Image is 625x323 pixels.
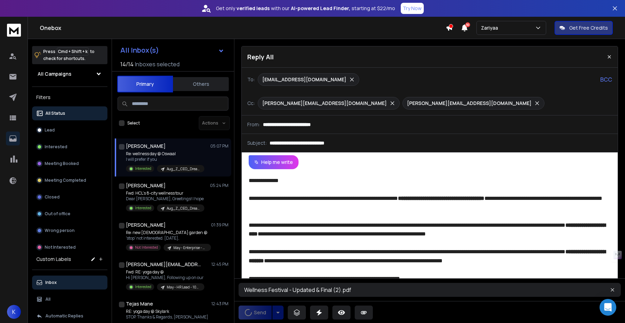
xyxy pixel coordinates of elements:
[247,52,274,62] p: Reply All
[126,196,204,202] p: Dear [PERSON_NAME], Greetings! I hope
[247,100,255,107] p: Cc:
[247,121,260,128] p: From:
[45,161,79,166] p: Meeting Booked
[32,173,107,187] button: Meeting Completed
[126,221,166,228] h1: [PERSON_NAME]
[216,5,395,12] p: Get only with our starting at $22/mo
[126,261,203,268] h1: [PERSON_NAME][EMAIL_ADDRESS][DOMAIN_NAME]
[167,206,200,211] p: Aug_Z_CEO_DreamAccounts_India
[126,143,166,150] h1: [PERSON_NAME]
[247,140,267,147] p: Subject:
[247,76,255,83] p: To:
[32,292,107,306] button: All
[7,305,21,319] button: K
[7,24,21,37] img: logo
[45,194,60,200] p: Closed
[126,190,204,196] p: Fwd: HCL's 8-city wellness tour
[126,235,210,241] p: 'stop' not interested. [DATE],
[32,140,107,154] button: Interested
[211,301,228,307] p: 12:43 PM
[135,166,151,171] p: Interested
[126,314,210,320] p: STOP. Thanks & Regards, [PERSON_NAME]
[45,211,70,217] p: Out of office
[167,166,200,172] p: Aug_Z_CEO_DreamAccounts_India
[249,155,299,169] button: Help me write
[32,240,107,254] button: Not Interested
[32,276,107,290] button: Inbox
[120,60,134,68] span: 14 / 14
[407,100,532,107] p: [PERSON_NAME][EMAIL_ADDRESS][DOMAIN_NAME]
[236,5,270,12] strong: verified leads
[43,48,95,62] p: Press to check for shortcuts.
[45,313,83,319] p: Automatic Replies
[403,5,422,12] p: Try Now
[126,230,210,235] p: Re: new [DEMOGRAPHIC_DATA] garden @
[32,67,107,81] button: All Campaigns
[38,70,71,77] h1: All Campaigns
[135,284,151,290] p: Interested
[173,245,207,250] p: May - Enterprise - HR Director + VP - [GEOGRAPHIC_DATA]
[126,157,204,162] p: I will prefer if you
[126,269,204,275] p: Fwd: RE: yoga day @
[127,120,140,126] label: Select
[211,222,228,228] p: 01:39 PM
[135,60,180,68] h3: Inboxes selected
[32,190,107,204] button: Closed
[32,207,107,221] button: Out of office
[555,21,613,35] button: Get Free Credits
[465,22,470,27] span: 50
[262,100,387,107] p: [PERSON_NAME][EMAIL_ADDRESS][DOMAIN_NAME]
[45,127,55,133] p: Lead
[115,43,230,57] button: All Inbox(s)
[126,309,210,314] p: RE: yoga day @ Skylark
[126,182,166,189] h1: [PERSON_NAME]
[126,300,153,307] h1: Tejas Mane
[45,280,57,285] p: Inbox
[135,245,158,250] p: Not Interested
[481,24,501,31] p: Zariyaa
[57,47,89,55] span: Cmd + Shift + k
[120,47,159,54] h1: All Inbox(s)
[135,205,151,211] p: Interested
[173,76,229,92] button: Others
[32,92,107,102] h3: Filters
[244,286,522,294] h3: Wellness Festival - Updated & Final (2).pdf
[117,76,173,92] button: Primary
[126,275,204,280] p: Hi [PERSON_NAME], Following up on our
[45,178,86,183] p: Meeting Completed
[32,123,107,137] button: Lead
[569,24,608,31] p: Get Free Credits
[211,262,228,267] p: 12:45 PM
[32,157,107,171] button: Meeting Booked
[32,309,107,323] button: Automatic Replies
[36,256,71,263] h3: Custom Labels
[210,143,228,149] p: 05:07 PM
[167,285,200,290] p: May - HR Lead - 100-200 - [GEOGRAPHIC_DATA]
[291,5,350,12] strong: AI-powered Lead Finder,
[126,151,204,157] p: Re: wellness day @ Oswaal
[32,106,107,120] button: All Status
[262,76,346,83] p: [EMAIL_ADDRESS][DOMAIN_NAME]
[45,111,65,116] p: All Status
[45,296,51,302] p: All
[45,228,75,233] p: Wrong person
[600,299,616,316] div: Open Intercom Messenger
[45,144,67,150] p: Interested
[32,224,107,238] button: Wrong person
[210,183,228,188] p: 05:24 PM
[45,245,76,250] p: Not Interested
[40,24,446,32] h1: Onebox
[401,3,424,14] button: Try Now
[600,75,612,84] p: BCC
